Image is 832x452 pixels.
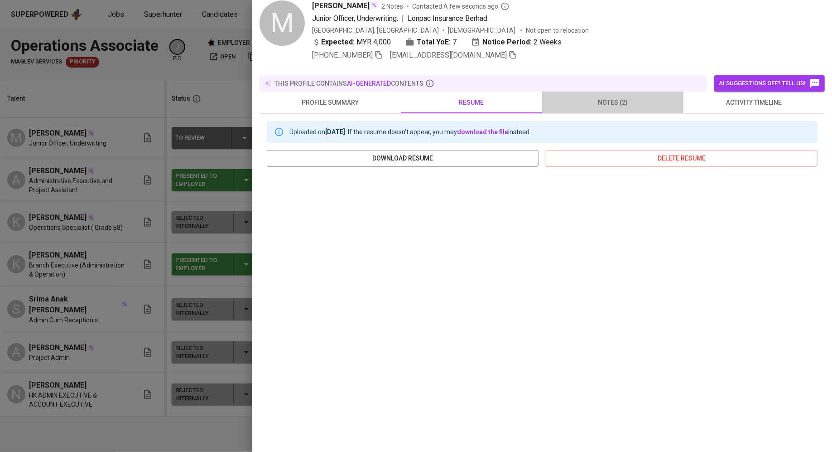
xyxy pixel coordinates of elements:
b: Notice Period: [482,37,532,48]
span: | [402,13,404,24]
span: download resume [274,153,531,164]
a: download the file [457,128,508,136]
b: Total YoE: [417,37,451,48]
b: Expected: [321,37,355,48]
span: [DEMOGRAPHIC_DATA] [448,26,517,35]
span: notes (2) [548,97,678,108]
span: 7 [452,37,457,48]
div: Uploaded on . If the resume doesn't appear, you may instead. [289,124,531,140]
button: delete resume [546,150,818,167]
b: [DATE] [325,128,345,136]
span: Junior Officer, Underwriting. [312,14,398,23]
span: Lonpac Insurance Berhad [408,14,487,23]
span: [PERSON_NAME] [312,0,370,11]
span: AI-generated [347,80,391,87]
div: [GEOGRAPHIC_DATA], [GEOGRAPHIC_DATA] [312,26,439,35]
span: [PHONE_NUMBER] [312,51,373,59]
button: AI suggestions off? Tell us! [714,75,825,92]
span: [EMAIL_ADDRESS][DOMAIN_NAME] [390,51,507,59]
span: 2 Notes [381,2,403,11]
span: Contacted A few seconds ago [412,2,510,11]
p: this profile contains contents [274,79,423,88]
div: M [260,0,305,46]
span: delete resume [553,153,810,164]
img: magic_wand.svg [370,1,378,9]
span: AI suggestions off? Tell us! [719,78,820,89]
iframe: Mohammad Anas [267,174,818,446]
span: resume [406,97,537,108]
div: 2 Weeks [471,37,562,48]
span: profile summary [265,97,395,108]
button: download resume [267,150,539,167]
svg: By Malaysia recruiter [500,2,510,11]
span: activity timeline [689,97,819,108]
div: MYR 4,000 [312,37,391,48]
p: Not open to relocation [526,26,589,35]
